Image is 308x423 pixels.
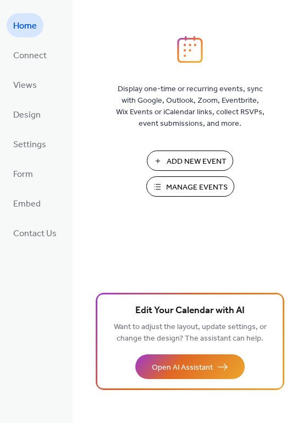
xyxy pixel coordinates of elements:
a: Views [7,73,43,97]
span: Manage Events [166,182,228,193]
span: Views [13,77,37,94]
span: Contact Us [13,225,57,243]
span: Display one-time or recurring events, sync with Google, Outlook, Zoom, Eventbrite, Wix Events or ... [116,84,265,130]
span: Form [13,166,33,183]
img: logo_icon.svg [177,36,202,63]
span: Want to adjust the layout, update settings, or change the design? The assistant can help. [114,320,267,346]
span: Add New Event [167,156,227,168]
a: Connect [7,43,53,67]
a: Contact Us [7,221,63,245]
a: Embed [7,191,47,215]
span: Home [13,18,37,35]
a: Home [7,13,43,37]
a: Form [7,162,40,186]
span: Embed [13,196,41,213]
span: Edit Your Calendar with AI [135,303,245,319]
span: Settings [13,136,46,154]
span: Connect [13,47,47,65]
button: Add New Event [147,151,233,171]
span: Design [13,107,41,124]
span: Open AI Assistant [152,362,213,374]
button: Manage Events [146,176,234,197]
a: Design [7,102,47,126]
a: Settings [7,132,53,156]
button: Open AI Assistant [135,354,245,379]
